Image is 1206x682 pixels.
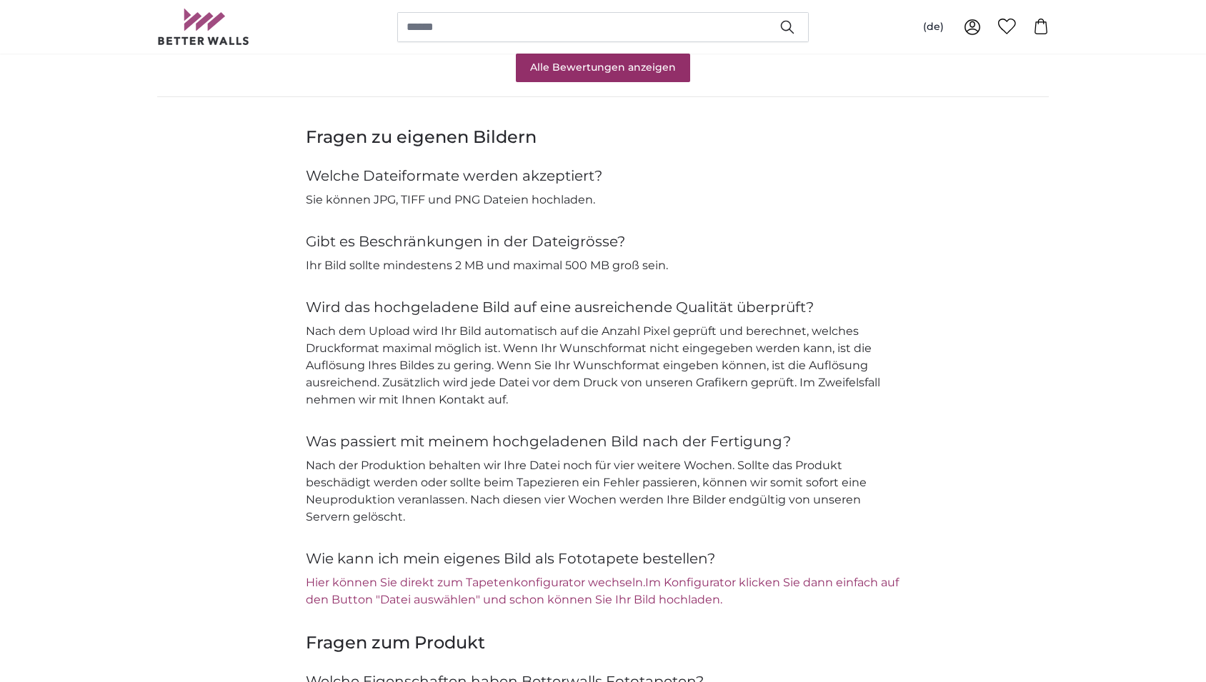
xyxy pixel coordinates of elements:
[306,191,900,209] p: Sie können JPG, TIFF und PNG Dateien hochladen.
[306,323,900,408] p: Nach dem Upload wird Ihr Bild automatisch auf die Anzahl Pixel geprüft und berechnet, welches Dru...
[306,126,900,149] h3: Fragen zu eigenen Bildern
[306,576,899,606] a: Im Konfigurator klicken Sie dann einfach auf den Button "Datei auswählen" und schon können Sie Ih...
[306,231,900,251] h4: Gibt es Beschränkungen in der Dateigrösse?
[306,257,900,274] p: Ihr Bild sollte mindestens 2 MB und maximal 500 MB groß sein.
[306,297,900,317] h4: Wird das hochgeladene Bild auf eine ausreichende Qualität überprüft?
[306,457,900,526] p: Nach der Produktion behalten wir Ihre Datei noch für vier weitere Wochen. Sollte das Produkt besc...
[306,166,900,186] h4: Welche Dateiformate werden akzeptiert?
[306,548,900,568] h4: Wie kann ich mein eigenes Bild als Fototapete bestellen?
[516,54,690,82] a: Alle Bewertungen anzeigen
[306,576,645,589] a: Hier können Sie direkt zum Tapetenkonfigurator wechseln.
[306,631,900,654] h3: Fragen zum Produkt
[157,9,250,45] img: Betterwalls
[912,14,955,40] button: (de)
[306,431,900,451] h4: Was passiert mit meinem hochgeladenen Bild nach der Fertigung?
